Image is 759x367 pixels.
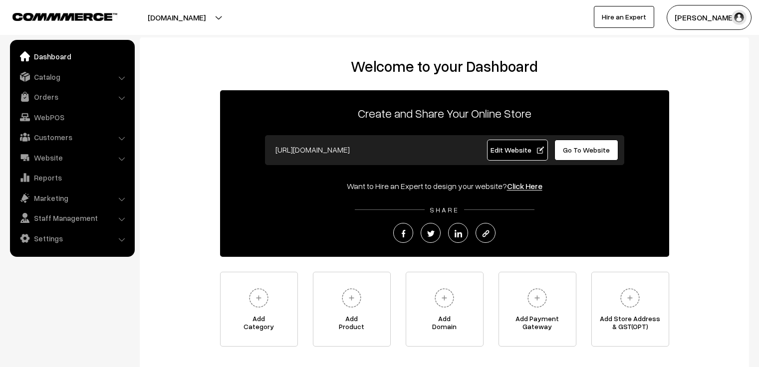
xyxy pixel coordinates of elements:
[220,180,669,192] div: Want to Hire an Expert to design your website?
[313,272,391,347] a: AddProduct
[221,315,297,335] span: Add Category
[732,10,747,25] img: user
[245,284,272,312] img: plus.svg
[12,149,131,167] a: Website
[554,140,619,161] a: Go To Website
[491,146,544,154] span: Edit Website
[431,284,458,312] img: plus.svg
[220,272,298,347] a: AddCategory
[12,10,100,22] a: COMMMERCE
[499,315,576,335] span: Add Payment Gateway
[667,5,752,30] button: [PERSON_NAME]
[507,181,542,191] a: Click Here
[12,68,131,86] a: Catalog
[592,315,669,335] span: Add Store Address & GST(OPT)
[12,209,131,227] a: Staff Management
[313,315,390,335] span: Add Product
[594,6,654,28] a: Hire an Expert
[616,284,644,312] img: plus.svg
[12,189,131,207] a: Marketing
[12,13,117,20] img: COMMMERCE
[406,315,483,335] span: Add Domain
[12,229,131,247] a: Settings
[499,272,576,347] a: Add PaymentGateway
[425,205,464,214] span: SHARE
[406,272,484,347] a: AddDomain
[113,5,241,30] button: [DOMAIN_NAME]
[150,57,739,75] h2: Welcome to your Dashboard
[12,88,131,106] a: Orders
[12,128,131,146] a: Customers
[523,284,551,312] img: plus.svg
[338,284,365,312] img: plus.svg
[12,108,131,126] a: WebPOS
[12,47,131,65] a: Dashboard
[487,140,548,161] a: Edit Website
[220,104,669,122] p: Create and Share Your Online Store
[591,272,669,347] a: Add Store Address& GST(OPT)
[563,146,610,154] span: Go To Website
[12,169,131,186] a: Reports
